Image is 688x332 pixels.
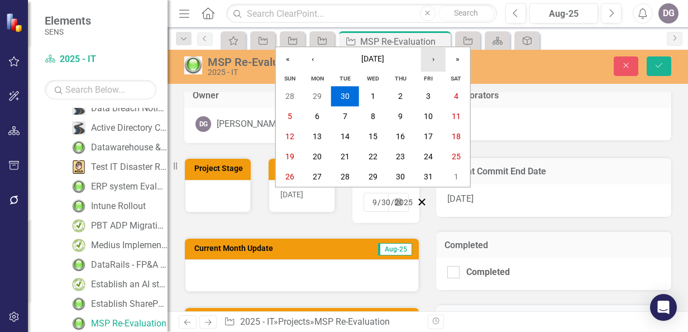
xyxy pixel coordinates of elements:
button: Search [438,6,494,21]
abbr: October 19, 2025 [285,153,294,162]
button: October 23, 2025 [386,147,414,167]
h3: Current Month Update [194,244,346,253]
img: Green: On Track [72,180,85,193]
abbr: October 21, 2025 [341,153,350,162]
button: October 14, 2025 [331,127,359,147]
abbr: October 14, 2025 [341,132,350,141]
input: Search ClearPoint... [226,4,497,23]
img: Roadmap [72,102,85,115]
a: Test IT Disaster Recovery and IT Business Continuity Plans [69,158,168,176]
a: Establish an AI steering Committee [69,276,168,293]
img: On Hold [72,160,85,174]
div: MSP Re-Evaluation [91,319,166,329]
button: October 9, 2025 [386,107,414,127]
button: October 11, 2025 [442,107,470,127]
abbr: October 3, 2025 [426,92,431,101]
abbr: Wednesday [367,75,379,83]
button: September 30, 2025 [331,87,359,107]
button: October 27, 2025 [303,167,331,187]
abbr: Sunday [284,75,295,83]
abbr: October 27, 2025 [313,173,322,182]
abbr: October 4, 2025 [454,92,458,101]
button: October 1, 2025 [359,87,387,107]
a: ERP system Evaluation - Current State vs. Future State [69,178,168,196]
button: ‹ [300,47,325,72]
button: October 8, 2025 [359,107,387,127]
div: ERP system Evaluation - Current State vs. Future State [91,182,168,192]
abbr: September 28, 2025 [285,92,294,101]
div: Datawarehouse & Reporting [91,143,168,153]
div: DataRails - FP&A Software Phase 1 - Monthly Close & Quarterly Fcst [91,260,168,270]
abbr: October 17, 2025 [424,132,433,141]
abbr: Friday [424,75,433,83]
input: dd [381,197,391,208]
button: October 12, 2025 [276,127,304,147]
input: yyyy [394,197,413,208]
a: Projects [278,316,310,327]
div: Test IT Disaster Recovery and IT Business Continuity Plans [91,162,168,172]
a: PBT ADP Migration to WFN [69,217,168,235]
button: October 30, 2025 [386,167,414,187]
div: Data Breach Notification Policy [91,103,168,113]
abbr: October 28, 2025 [341,173,350,182]
abbr: October 10, 2025 [424,112,433,121]
div: » » [224,316,419,329]
img: Green: On Track [184,56,202,74]
abbr: October 31, 2025 [424,173,433,182]
button: October 20, 2025 [303,147,331,167]
img: Completed [72,219,85,233]
button: » [446,47,470,72]
button: Aug-25 [529,3,598,23]
abbr: September 29, 2025 [313,92,322,101]
button: October 29, 2025 [359,167,387,187]
abbr: October 26, 2025 [285,173,294,182]
img: Green: On Track [72,297,85,311]
div: MSP Re-Evaluation [208,56,449,68]
button: October 6, 2025 [303,107,331,127]
abbr: October 11, 2025 [452,112,461,121]
span: [DATE] [447,193,474,204]
div: [PERSON_NAME] (IT) [217,118,300,131]
button: October 4, 2025 [442,87,470,107]
div: Open Intercom Messenger [650,294,677,321]
button: October 10, 2025 [414,107,442,127]
img: Completed [72,239,85,252]
a: Data Breach Notification Policy [69,99,168,117]
div: Active Directory Connect [91,123,168,133]
abbr: November 1, 2025 [454,173,458,182]
abbr: October 9, 2025 [398,112,403,121]
button: October 7, 2025 [331,107,359,127]
button: October 18, 2025 [442,127,470,147]
a: 2025 - IT [240,316,274,327]
a: 2025 - IT [45,53,156,66]
abbr: October 18, 2025 [452,132,461,141]
span: / [378,197,381,207]
input: mm [372,197,378,208]
abbr: October 30, 2025 [396,173,405,182]
button: October 21, 2025 [331,147,359,167]
img: Green: On Track [72,200,85,213]
div: Intune Rollout [91,201,146,211]
button: October 25, 2025 [442,147,470,167]
button: October 31, 2025 [414,167,442,187]
abbr: Monday [311,75,324,83]
button: DG [658,3,679,23]
small: SENS [45,27,91,36]
span: Elements [45,14,91,27]
div: MSP Re-Evaluation [360,35,448,49]
span: Aug-25 [378,243,412,255]
button: October 16, 2025 [386,127,414,147]
button: October 22, 2025 [359,147,387,167]
h3: Current Commit End Date [445,167,663,177]
div: Establish SharePoint as intranet for Company [91,299,168,309]
button: › [421,47,446,72]
button: [DATE] [325,47,421,72]
abbr: October 12, 2025 [285,132,294,141]
div: Aug-25 [533,7,594,21]
abbr: October 6, 2025 [315,112,319,121]
h3: Completed [445,240,663,250]
abbr: October 8, 2025 [371,112,375,121]
abbr: September 30, 2025 [341,92,350,101]
button: October 3, 2025 [414,87,442,107]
